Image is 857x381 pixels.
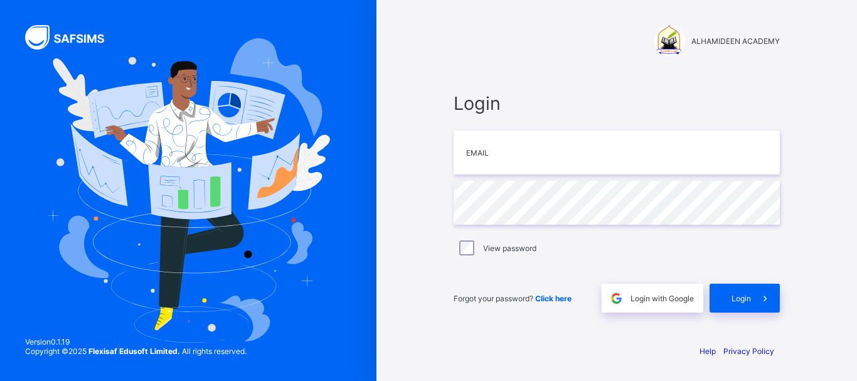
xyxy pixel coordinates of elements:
[25,25,119,50] img: SAFSIMS Logo
[454,294,572,303] span: Forgot your password?
[700,346,716,356] a: Help
[732,294,751,303] span: Login
[631,294,694,303] span: Login with Google
[483,244,536,253] label: View password
[691,36,780,46] span: ALHAMIDEEN ACADEMY
[535,294,572,303] a: Click here
[723,346,774,356] a: Privacy Policy
[454,92,780,114] span: Login
[88,346,180,356] strong: Flexisaf Edusoft Limited.
[25,337,247,346] span: Version 0.1.19
[25,346,247,356] span: Copyright © 2025 All rights reserved.
[46,38,330,343] img: Hero Image
[609,291,624,306] img: google.396cfc9801f0270233282035f929180a.svg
